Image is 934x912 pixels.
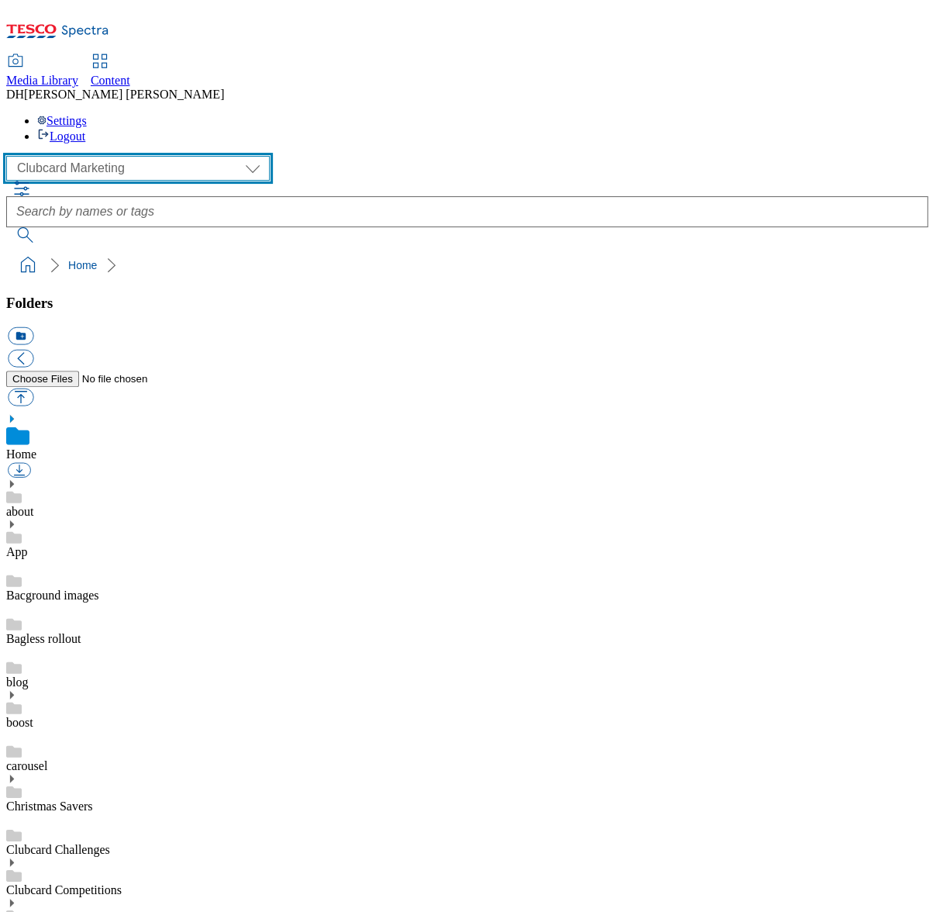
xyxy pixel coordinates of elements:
a: Logout [37,130,85,143]
span: DH [6,88,24,101]
input: Search by names or tags [6,196,928,227]
a: Settings [37,114,87,127]
span: Content [91,74,130,87]
a: Media Library [6,55,78,88]
span: [PERSON_NAME] [PERSON_NAME] [24,88,224,101]
a: home [16,253,40,278]
a: carousel [6,759,47,772]
a: Clubcard Challenges [6,843,110,856]
h3: Folders [6,295,928,312]
a: Clubcard Competitions [6,883,122,896]
a: Home [6,447,36,461]
a: Christmas Savers [6,800,93,813]
a: Bacground images [6,589,99,602]
a: Bagless rollout [6,632,81,645]
span: Media Library [6,74,78,87]
a: Content [91,55,130,88]
nav: breadcrumb [6,250,928,280]
a: App [6,545,28,558]
a: blog [6,675,28,689]
a: about [6,505,34,518]
a: Home [68,259,97,271]
a: boost [6,716,33,729]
